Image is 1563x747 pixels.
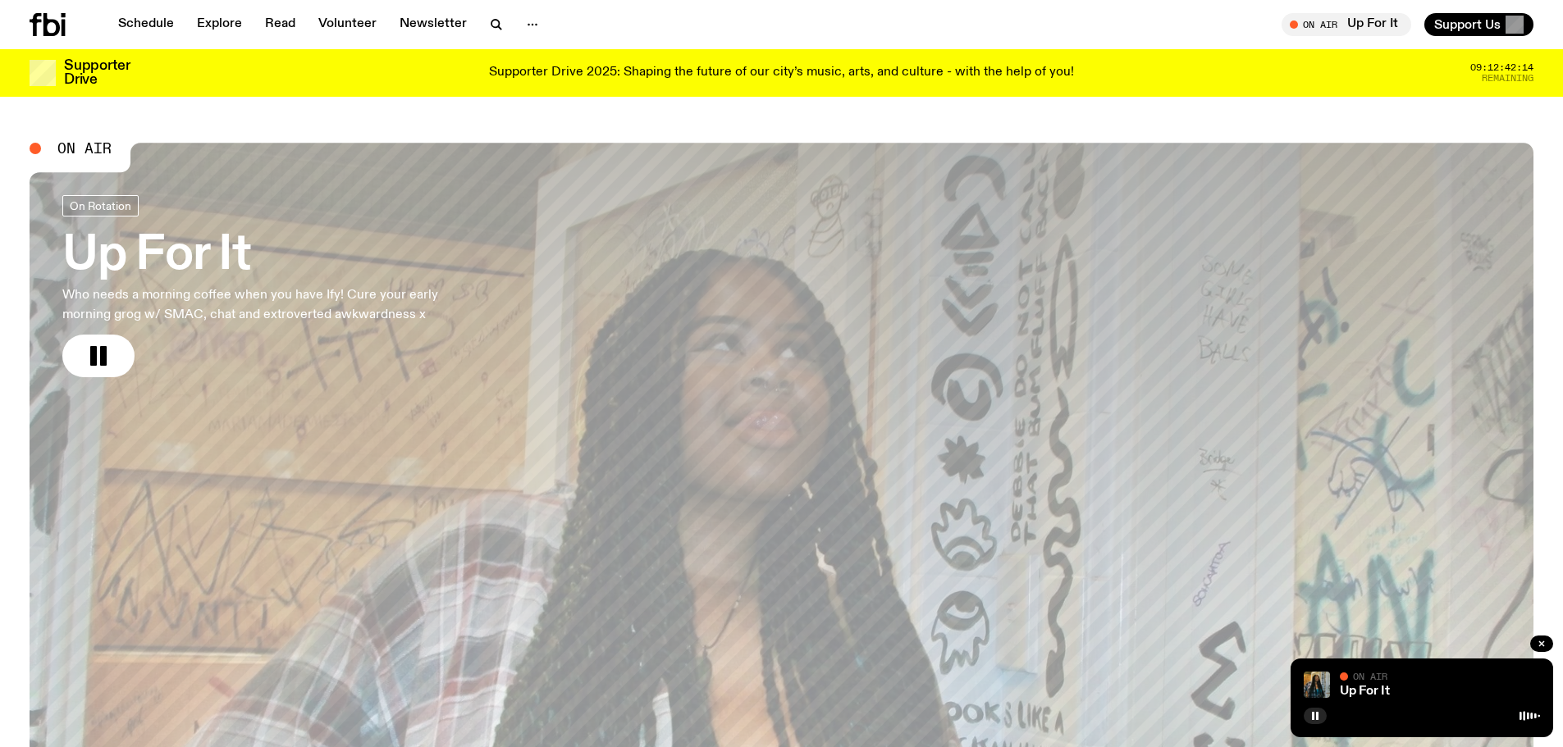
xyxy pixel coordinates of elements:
a: Read [255,13,305,36]
p: Supporter Drive 2025: Shaping the future of our city’s music, arts, and culture - with the help o... [489,66,1074,80]
a: Schedule [108,13,184,36]
img: Ify - a Brown Skin girl with black braided twists, looking up to the side with her tongue stickin... [1304,672,1330,698]
h3: Supporter Drive [64,59,130,87]
span: 09:12:42:14 [1470,63,1533,72]
span: On Rotation [70,199,131,212]
button: Support Us [1424,13,1533,36]
span: Remaining [1482,74,1533,83]
a: Volunteer [308,13,386,36]
span: Support Us [1434,17,1501,32]
span: On Air [57,141,112,156]
a: Up For ItWho needs a morning coffee when you have Ify! Cure your early morning grog w/ SMAC, chat... [62,195,482,377]
a: Newsletter [390,13,477,36]
p: Who needs a morning coffee when you have Ify! Cure your early morning grog w/ SMAC, chat and extr... [62,285,482,325]
span: On Air [1353,671,1387,681]
a: On Rotation [62,195,139,216]
button: On AirUp For It [1282,13,1411,36]
a: Up For It [1340,685,1390,698]
h3: Up For It [62,233,482,279]
a: Explore [187,13,252,36]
